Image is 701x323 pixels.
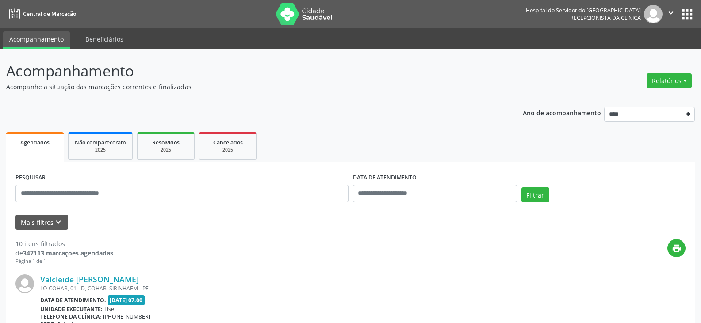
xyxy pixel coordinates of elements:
[20,139,50,146] span: Agendados
[666,8,676,18] i: 
[570,14,641,22] span: Recepcionista da clínica
[523,107,601,118] p: Ano de acompanhamento
[75,147,126,153] div: 2025
[663,5,679,23] button: 
[521,187,549,202] button: Filtrar
[213,139,243,146] span: Cancelados
[79,31,130,47] a: Beneficiários
[15,258,113,265] div: Página 1 de 1
[104,305,114,313] span: Hse
[103,313,150,320] span: [PHONE_NUMBER]
[15,215,68,230] button: Mais filtroskeyboard_arrow_down
[667,239,686,257] button: print
[526,7,641,14] div: Hospital do Servidor do [GEOGRAPHIC_DATA]
[40,274,139,284] a: Valcleide [PERSON_NAME]
[353,171,417,185] label: DATA DE ATENDIMENTO
[15,274,34,293] img: img
[15,239,113,248] div: 10 itens filtrados
[23,249,113,257] strong: 347113 marcações agendadas
[152,139,180,146] span: Resolvidos
[6,82,488,91] p: Acompanhe a situação das marcações correntes e finalizadas
[647,73,692,88] button: Relatórios
[144,147,188,153] div: 2025
[40,285,553,292] div: LO COHAB, 01 - D, COHAB, SIRINHAEM - PE
[15,171,46,185] label: PESQUISAR
[3,31,70,49] a: Acompanhamento
[15,248,113,258] div: de
[644,5,663,23] img: img
[40,305,103,313] b: Unidade executante:
[75,139,126,146] span: Não compareceram
[672,243,682,253] i: print
[23,10,76,18] span: Central de Marcação
[54,217,63,227] i: keyboard_arrow_down
[6,7,76,21] a: Central de Marcação
[40,296,106,304] b: Data de atendimento:
[206,147,250,153] div: 2025
[679,7,695,22] button: apps
[108,295,145,305] span: [DATE] 07:00
[40,313,101,320] b: Telefone da clínica:
[6,60,488,82] p: Acompanhamento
